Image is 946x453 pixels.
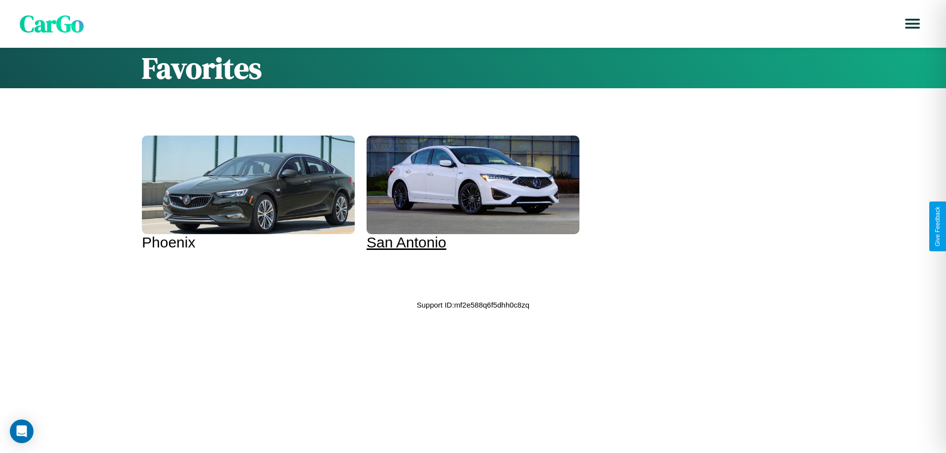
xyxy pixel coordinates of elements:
h1: Favorites [142,48,804,88]
div: Open Intercom Messenger [10,419,34,443]
span: CarGo [20,7,84,40]
button: Open menu [899,10,926,37]
p: Support ID: mf2e588q6f5dhh0c8zq [417,298,530,312]
div: San Antonio [367,234,579,251]
div: Give Feedback [934,207,941,246]
div: Phoenix [142,234,355,251]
